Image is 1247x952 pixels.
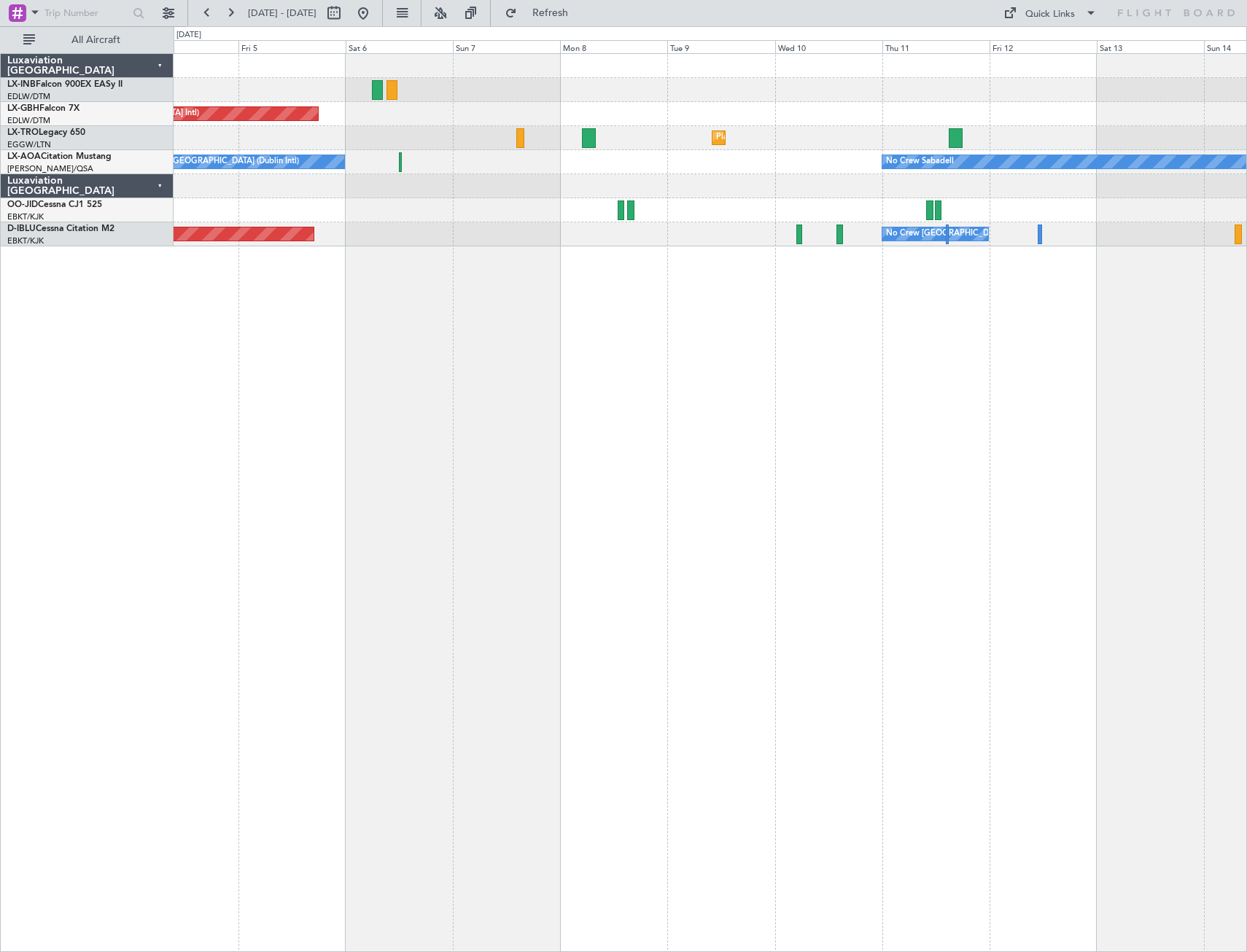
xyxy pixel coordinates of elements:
a: LX-TROLegacy 650 [7,128,85,137]
a: LX-AOACitation Mustang [7,152,112,161]
span: Refresh [520,8,581,18]
div: Tue 9 [667,40,774,53]
a: D-IBLUCessna Citation M2 [7,225,114,233]
div: Sat 13 [1097,40,1204,53]
span: OO-JID [7,200,38,209]
div: Sun 7 [453,40,560,53]
div: No Crew Sabadell [886,151,954,173]
a: LX-GBHFalcon 7X [7,104,79,113]
a: EBKT/KJK [7,211,44,222]
div: Thu 11 [882,40,990,53]
span: All Aircraft [38,35,154,45]
button: Refresh [498,1,586,25]
span: LX-AOA [7,152,41,161]
a: [PERSON_NAME]/QSA [7,163,93,174]
button: All Aircraft [16,28,158,52]
span: D-IBLU [7,225,36,233]
span: LX-GBH [7,104,39,113]
div: No Crew [GEOGRAPHIC_DATA] ([GEOGRAPHIC_DATA] National) [886,223,1130,245]
span: [DATE] - [DATE] [248,7,316,20]
div: Planned Maint Dusseldorf [716,127,812,149]
a: EGGW/LTN [7,139,51,150]
div: Fri 5 [238,40,346,53]
input: Trip Number [44,2,128,24]
div: Sat 6 [346,40,453,53]
button: Quick Links [996,1,1104,25]
a: OO-JIDCessna CJ1 525 [7,200,102,209]
a: EDLW/DTM [7,91,50,102]
div: Wed 10 [775,40,882,53]
a: EDLW/DTM [7,115,50,126]
a: EBKT/KJK [7,235,44,246]
div: Thu 4 [131,40,238,53]
span: LX-INB [7,80,36,89]
div: No Crew [GEOGRAPHIC_DATA] (Dublin Intl) [135,151,299,173]
div: Fri 12 [990,40,1097,53]
a: LX-INBFalcon 900EX EASy II [7,80,123,89]
div: Quick Links [1025,7,1075,22]
div: Mon 8 [560,40,667,53]
span: LX-TRO [7,128,39,137]
div: [DATE] [176,29,201,42]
